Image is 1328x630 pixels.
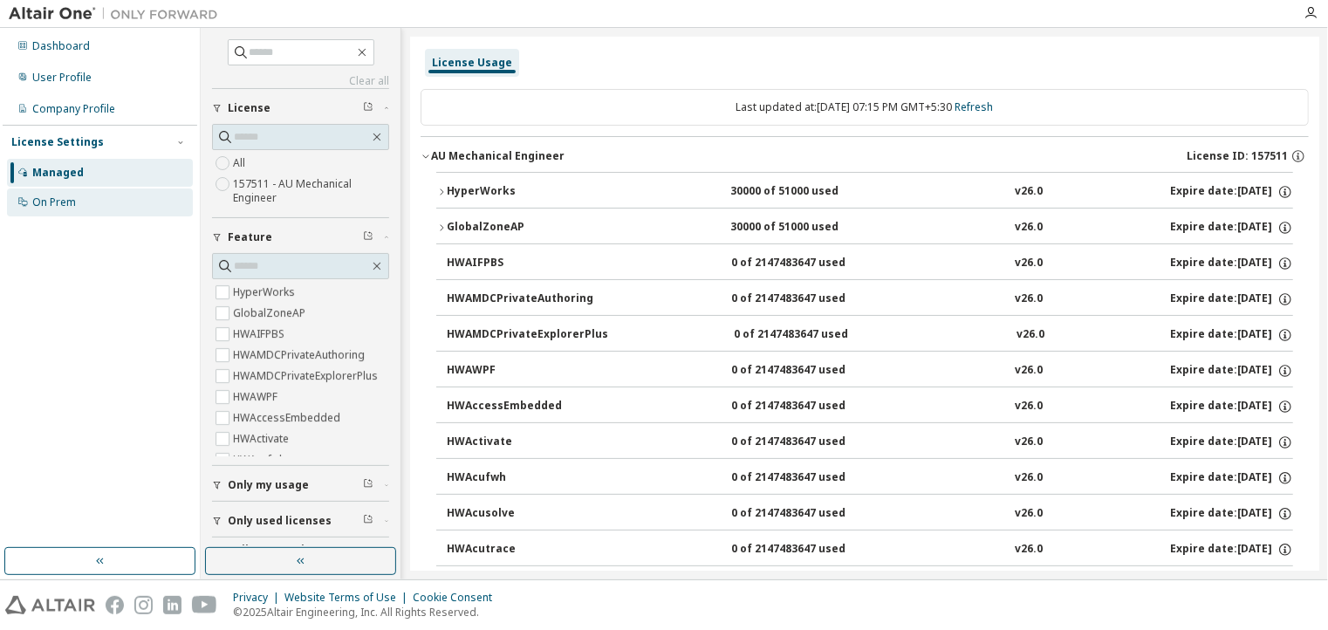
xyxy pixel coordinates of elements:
[106,596,124,614] img: facebook.svg
[1015,256,1043,271] div: v26.0
[1015,184,1043,200] div: v26.0
[233,407,344,428] label: HWAccessEmbedded
[233,605,503,620] p: © 2025 Altair Engineering, Inc. All Rights Reserved.
[9,5,227,23] img: Altair One
[447,184,604,200] div: HyperWorks
[1015,542,1043,558] div: v26.0
[1187,149,1288,163] span: License ID: 157511
[447,352,1293,390] button: HWAWPF0 of 2147483647 usedv26.0Expire date:[DATE]
[11,135,104,149] div: License Settings
[1015,506,1043,522] div: v26.0
[228,543,363,571] span: Collapse on share string
[447,423,1293,462] button: HWActivate0 of 2147483647 usedv26.0Expire date:[DATE]
[432,56,512,70] div: License Usage
[447,363,604,379] div: HWAWPF
[32,71,92,85] div: User Profile
[233,282,298,303] label: HyperWorks
[447,531,1293,569] button: HWAcutrace0 of 2147483647 usedv26.0Expire date:[DATE]
[1015,363,1043,379] div: v26.0
[233,387,281,407] label: HWAWPF
[1170,363,1293,379] div: Expire date: [DATE]
[955,99,994,114] a: Refresh
[134,596,153,614] img: instagram.svg
[1170,506,1293,522] div: Expire date: [DATE]
[1170,256,1293,271] div: Expire date: [DATE]
[1015,435,1043,450] div: v26.0
[447,327,608,343] div: HWAMDCPrivateExplorerPlus
[32,195,76,209] div: On Prem
[212,218,389,257] button: Feature
[5,596,95,614] img: altair_logo.svg
[233,449,289,470] label: HWAcufwh
[228,514,332,528] span: Only used licenses
[163,596,181,614] img: linkedin.svg
[32,102,115,116] div: Company Profile
[731,220,888,236] div: 30000 of 51000 used
[233,324,288,345] label: HWAIFPBS
[421,137,1309,175] button: AU Mechanical EngineerLicense ID: 157511
[212,74,389,88] a: Clear all
[421,89,1309,126] div: Last updated at: [DATE] 07:15 PM GMT+5:30
[436,209,1293,247] button: GlobalZoneAP30000 of 51000 usedv26.0Expire date:[DATE]
[731,184,888,200] div: 30000 of 51000 used
[1015,220,1043,236] div: v26.0
[731,506,888,522] div: 0 of 2147483647 used
[1170,399,1293,414] div: Expire date: [DATE]
[431,149,565,163] div: AU Mechanical Engineer
[233,345,368,366] label: HWAMDCPrivateAuthoring
[363,514,373,528] span: Clear filter
[1170,184,1293,200] div: Expire date: [DATE]
[212,89,389,127] button: License
[447,566,1293,605] button: HWAcuview0 of 2147483647 usedv26.0Expire date:[DATE]
[447,291,604,307] div: HWAMDCPrivateAuthoring
[1170,435,1293,450] div: Expire date: [DATE]
[233,366,381,387] label: HWAMDCPrivateExplorerPlus
[233,174,389,209] label: 157511 - AU Mechanical Engineer
[447,244,1293,283] button: HWAIFPBS0 of 2147483647 usedv26.0Expire date:[DATE]
[413,591,503,605] div: Cookie Consent
[734,327,891,343] div: 0 of 2147483647 used
[233,428,292,449] label: HWActivate
[1017,327,1044,343] div: v26.0
[1015,470,1043,486] div: v26.0
[192,596,217,614] img: youtube.svg
[228,230,272,244] span: Feature
[731,291,888,307] div: 0 of 2147483647 used
[233,303,309,324] label: GlobalZoneAP
[447,470,604,486] div: HWAcufwh
[228,101,270,115] span: License
[228,478,309,492] span: Only my usage
[447,435,604,450] div: HWActivate
[32,166,84,180] div: Managed
[363,230,373,244] span: Clear filter
[32,39,90,53] div: Dashboard
[212,502,389,540] button: Only used licenses
[447,459,1293,497] button: HWAcufwh0 of 2147483647 usedv26.0Expire date:[DATE]
[1170,220,1293,236] div: Expire date: [DATE]
[447,506,604,522] div: HWAcusolve
[447,387,1293,426] button: HWAccessEmbedded0 of 2147483647 usedv26.0Expire date:[DATE]
[447,280,1293,318] button: HWAMDCPrivateAuthoring0 of 2147483647 usedv26.0Expire date:[DATE]
[447,256,604,271] div: HWAIFPBS
[731,542,888,558] div: 0 of 2147483647 used
[363,478,373,492] span: Clear filter
[1015,291,1043,307] div: v26.0
[363,101,373,115] span: Clear filter
[447,399,604,414] div: HWAccessEmbedded
[233,153,249,174] label: All
[212,466,389,504] button: Only my usage
[731,363,888,379] div: 0 of 2147483647 used
[447,316,1293,354] button: HWAMDCPrivateExplorerPlus0 of 2147483647 usedv26.0Expire date:[DATE]
[731,470,888,486] div: 0 of 2147483647 used
[731,435,888,450] div: 0 of 2147483647 used
[731,399,888,414] div: 0 of 2147483647 used
[447,542,604,558] div: HWAcutrace
[1170,291,1293,307] div: Expire date: [DATE]
[447,220,604,236] div: GlobalZoneAP
[1170,470,1293,486] div: Expire date: [DATE]
[1015,399,1043,414] div: v26.0
[1170,542,1293,558] div: Expire date: [DATE]
[1170,327,1293,343] div: Expire date: [DATE]
[731,256,888,271] div: 0 of 2147483647 used
[284,591,413,605] div: Website Terms of Use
